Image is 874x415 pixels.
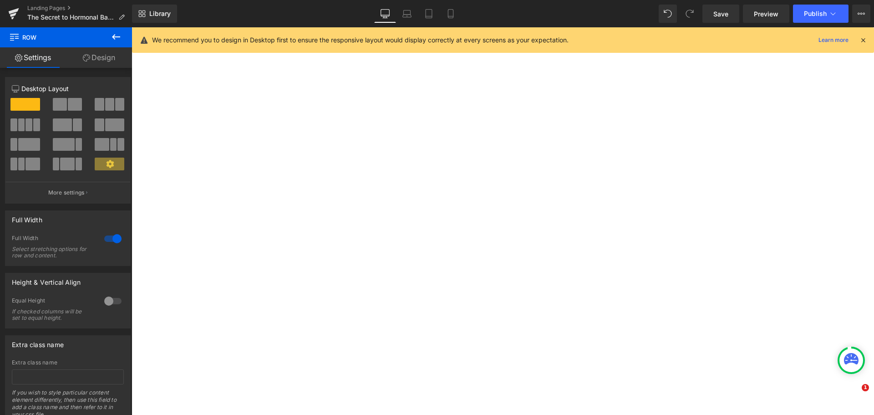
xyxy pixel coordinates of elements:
[12,84,124,93] p: Desktop Layout
[374,5,396,23] a: Desktop
[66,47,132,68] a: Design
[12,235,95,244] div: Full Width
[793,5,849,23] button: Publish
[681,5,699,23] button: Redo
[12,359,124,366] div: Extra class name
[743,5,789,23] a: Preview
[713,9,728,19] span: Save
[9,27,100,47] span: Row
[804,10,827,17] span: Publish
[27,14,115,21] span: The Secret to Hormonal Balance for Women
[396,5,418,23] a: Laptop
[754,9,778,19] span: Preview
[48,189,85,197] p: More settings
[12,211,42,224] div: Full Width
[440,5,462,23] a: Mobile
[5,182,130,203] button: More settings
[843,384,865,406] iframe: Intercom live chat
[12,273,81,286] div: Height & Vertical Align
[149,10,171,18] span: Library
[659,5,677,23] button: Undo
[132,5,177,23] a: New Library
[12,297,95,307] div: Equal Height
[815,35,852,46] a: Learn more
[12,308,94,321] div: If checked columns will be set to equal height.
[27,5,132,12] a: Landing Pages
[418,5,440,23] a: Tablet
[12,246,94,259] div: Select stretching options for row and content.
[862,384,869,391] span: 1
[152,35,569,45] p: We recommend you to design in Desktop first to ensure the responsive layout would display correct...
[852,5,870,23] button: More
[12,336,64,348] div: Extra class name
